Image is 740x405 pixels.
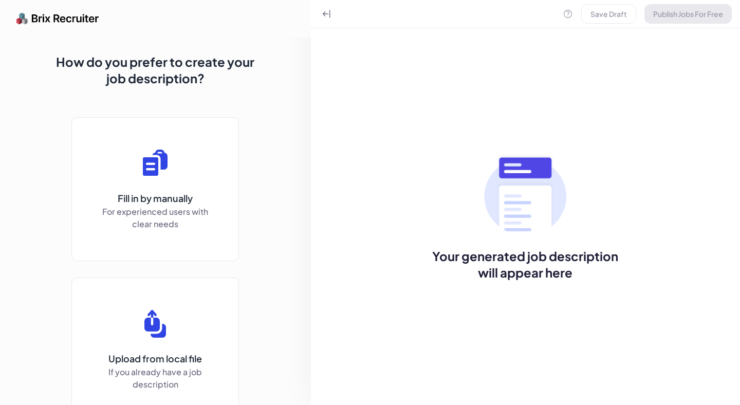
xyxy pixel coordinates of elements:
p: Fill in by manually [99,191,212,206]
img: logo [16,8,99,29]
button: Fill in by manuallyFor experienced users with clear needs [71,117,239,261]
span: How do you prefer to create your job description? [55,53,255,86]
p: For experienced users with clear needs [99,206,212,230]
span: Your generated job description will appear here [425,248,625,281]
img: no txt [484,153,566,235]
